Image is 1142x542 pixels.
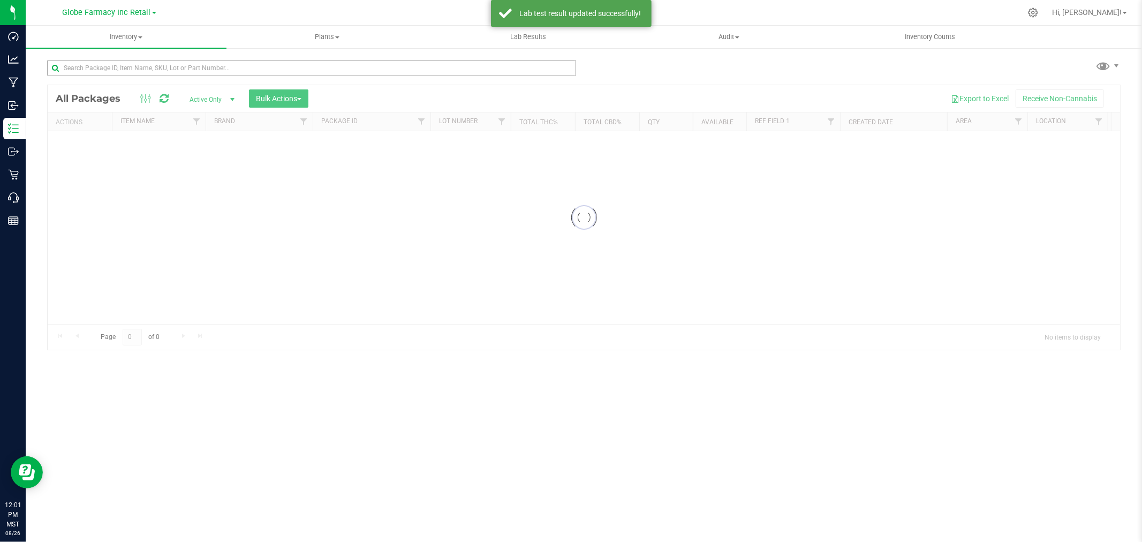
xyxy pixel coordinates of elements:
[5,500,21,529] p: 12:01 PM MST
[47,60,576,76] input: Search Package ID, Item Name, SKU, Lot or Part Number...
[428,26,629,48] a: Lab Results
[629,32,829,42] span: Audit
[8,31,19,42] inline-svg: Dashboard
[227,32,427,42] span: Plants
[11,456,43,488] iframe: Resource center
[5,529,21,537] p: 08/26
[8,77,19,88] inline-svg: Manufacturing
[518,8,644,19] div: Lab test result updated successfully!
[8,146,19,157] inline-svg: Outbound
[1052,8,1122,17] span: Hi, [PERSON_NAME]!
[63,8,151,17] span: Globe Farmacy Inc Retail
[8,169,19,180] inline-svg: Retail
[890,32,970,42] span: Inventory Counts
[26,26,226,48] a: Inventory
[226,26,427,48] a: Plants
[8,215,19,226] inline-svg: Reports
[26,32,226,42] span: Inventory
[629,26,829,48] a: Audit
[8,123,19,134] inline-svg: Inventory
[829,26,1030,48] a: Inventory Counts
[8,100,19,111] inline-svg: Inbound
[1026,7,1040,18] div: Manage settings
[8,192,19,203] inline-svg: Call Center
[496,32,561,42] span: Lab Results
[8,54,19,65] inline-svg: Analytics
